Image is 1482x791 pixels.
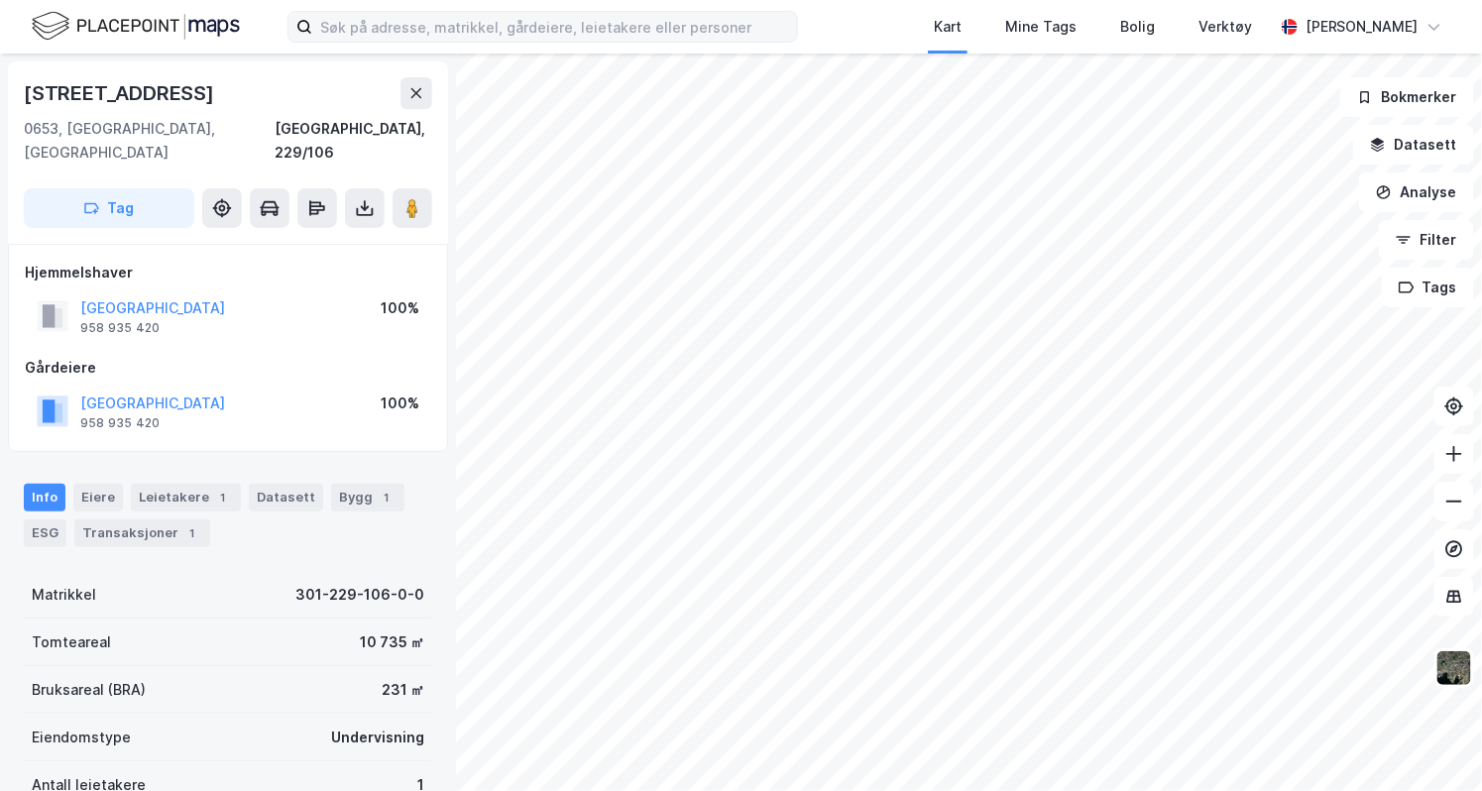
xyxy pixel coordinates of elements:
div: ESG [24,519,66,547]
div: Verktøy [1198,15,1252,39]
div: [PERSON_NAME] [1306,15,1419,39]
button: Tag [24,188,194,228]
div: 1 [377,488,397,508]
img: 9k= [1435,649,1473,687]
div: 100% [381,296,419,320]
button: Datasett [1353,125,1474,165]
div: 0653, [GEOGRAPHIC_DATA], [GEOGRAPHIC_DATA] [24,117,275,165]
div: Tomteareal [32,630,111,654]
iframe: Chat Widget [1383,696,1482,791]
div: Bolig [1120,15,1155,39]
div: 100% [381,392,419,415]
div: Eiendomstype [32,726,131,749]
div: [GEOGRAPHIC_DATA], 229/106 [275,117,432,165]
div: [STREET_ADDRESS] [24,77,218,109]
div: 1 [213,488,233,508]
div: Transaksjoner [74,519,210,547]
div: Info [24,484,65,511]
div: 958 935 420 [80,320,160,336]
input: Søk på adresse, matrikkel, gårdeiere, leietakere eller personer [312,12,797,42]
button: Bokmerker [1340,77,1474,117]
img: logo.f888ab2527a4732fd821a326f86c7f29.svg [32,9,240,44]
div: Leietakere [131,484,241,511]
div: Bruksareal (BRA) [32,678,146,702]
div: Mine Tags [1005,15,1077,39]
div: Undervisning [331,726,424,749]
div: Hjemmelshaver [25,261,431,284]
div: Gårdeiere [25,356,431,380]
div: Datasett [249,484,323,511]
div: Bygg [331,484,404,511]
div: 958 935 420 [80,415,160,431]
div: Kontrollprogram for chat [1383,696,1482,791]
button: Analyse [1359,172,1474,212]
button: Tags [1382,268,1474,307]
div: 231 ㎡ [382,678,424,702]
div: Eiere [73,484,123,511]
div: Kart [934,15,962,39]
div: 10 735 ㎡ [360,630,424,654]
div: 1 [182,523,202,543]
button: Filter [1379,220,1474,260]
div: Matrikkel [32,583,96,607]
div: 301-229-106-0-0 [295,583,424,607]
